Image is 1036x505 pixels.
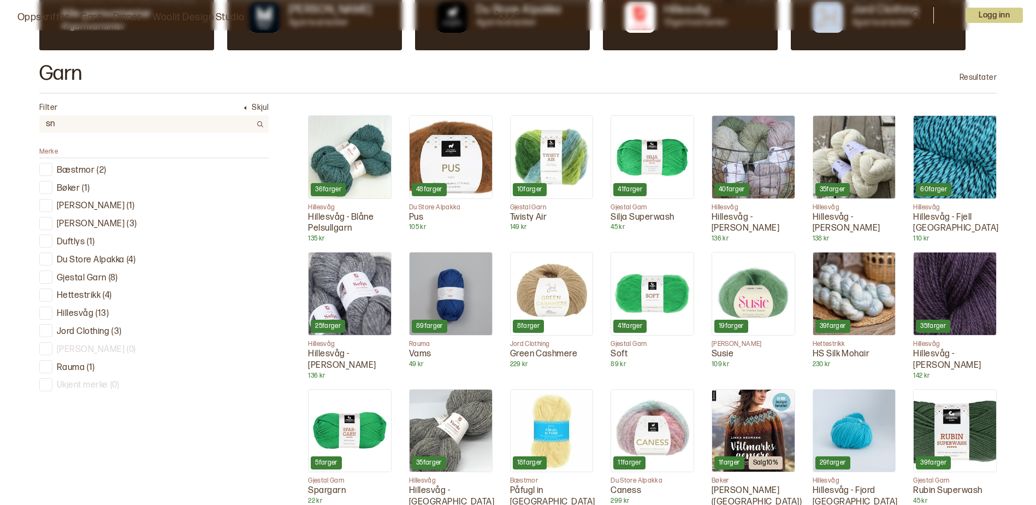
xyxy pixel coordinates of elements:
[510,340,594,349] p: Jord Clothing
[103,290,111,302] p: ( 4 )
[813,116,896,198] img: Hillesvåg - Sol Lamullgarn
[409,349,493,360] p: Vams
[611,360,694,369] p: 89 kr
[409,360,493,369] p: 49 kr
[127,255,135,266] p: ( 4 )
[57,290,100,302] p: Hettestrikk
[611,485,694,497] p: Caness
[820,185,845,194] p: 35 farger
[914,116,996,198] img: Hillesvåg - Fjell Sokkegarn
[618,459,641,467] p: 11 farger
[611,349,694,360] p: Soft
[510,115,594,232] a: Twisty Air10fargerGjestal GarnTwisty Air149 kr
[618,185,642,194] p: 41 farger
[712,252,795,368] a: Susie19farger[PERSON_NAME]Susie109 kr
[309,390,391,472] img: Spargarn
[511,252,593,335] img: Green Cashmere
[252,102,269,113] p: Skjul
[17,10,69,25] a: Oppskrifter
[510,203,594,212] p: Gjestal Garn
[914,390,996,472] img: Rubin Superwash
[409,252,493,368] a: Vams89fargerRaumaVams49 kr
[57,380,108,391] p: Ukjent merke
[309,116,391,198] img: Hillesvåg - Blåne Pelsullgarn
[813,234,896,243] p: 138 kr
[913,349,997,372] p: Hillesvåg - [PERSON_NAME]
[109,273,117,284] p: ( 8 )
[712,360,795,369] p: 109 kr
[920,459,946,467] p: 39 farger
[611,116,694,198] img: Silja Superwash
[308,252,392,380] a: Hillesvåg - Luna Lamullgarn25fargerHillesvågHillesvåg - [PERSON_NAME]136 kr
[308,477,392,485] p: Gjestal Garn
[611,252,694,368] a: Soft41fargerGjestal GarnSoft89 kr
[611,340,694,349] p: Gjestal Garn
[416,459,442,467] p: 35 farger
[416,185,442,194] p: 48 farger
[57,237,85,248] p: Duftlys
[308,234,392,243] p: 135 kr
[510,349,594,360] p: Green Cashmere
[409,203,493,212] p: Du Store Alpakka
[511,116,593,198] img: Twisty Air
[39,148,58,156] span: Merke
[611,223,694,232] p: 45 kr
[712,349,795,360] p: Susie
[111,326,121,338] p: ( 3 )
[913,115,997,243] a: Hillesvåg - Fjell Sokkegarn60fargerHillesvågHillesvåg - Fjell [GEOGRAPHIC_DATA]110 kr
[409,223,493,232] p: 105 kr
[410,116,492,198] img: Pus
[409,477,493,485] p: Hillesvåg
[409,340,493,349] p: Rauma
[913,477,997,485] p: Gjestal Garn
[611,252,694,335] img: Soft
[719,185,745,194] p: 40 farger
[308,115,392,243] a: Hillesvåg - Blåne Pelsullgarn36fargerHillesvågHillesvåg - Blåne Pelsullgarn135 kr
[57,219,125,230] p: [PERSON_NAME]
[113,10,141,25] a: Pinner
[820,459,846,467] p: 29 farger
[712,252,795,335] img: Susie
[127,344,135,356] p: ( 0 )
[87,362,94,374] p: ( 1 )
[913,212,997,235] p: Hillesvåg - Fjell [GEOGRAPHIC_DATA]
[712,115,795,243] a: Hillesvåg - Vidde Lamullgarn40fargerHillesvågHillesvåg - [PERSON_NAME]136 kr
[712,477,795,485] p: Bøker
[410,390,492,472] img: Hillesvåg - Varde Pelsullgarn
[813,360,896,369] p: 230 kr
[813,349,896,360] p: HS Silk Mohair
[57,273,106,284] p: Gjestal Garn
[57,183,80,195] p: Bøker
[611,212,694,224] p: Silja Superwash
[914,252,996,335] img: Hillesvåg - Tinde Pelsullgarn
[57,326,109,338] p: Jord Clothing
[712,203,795,212] p: Hillesvåg
[410,252,492,335] img: Vams
[510,223,594,232] p: 149 kr
[712,116,795,198] img: Hillesvåg - Vidde Lamullgarn
[813,340,896,349] p: Hettestrikk
[315,459,338,467] p: 5 farger
[517,459,542,467] p: 18 farger
[110,380,119,391] p: ( 0 )
[920,322,946,331] p: 35 farger
[712,340,795,349] p: [PERSON_NAME]
[510,360,594,369] p: 229 kr
[618,322,642,331] p: 41 farger
[57,255,125,266] p: Du Store Alpakka
[510,252,594,368] a: Green Cashmere8fargerJord ClothingGreen Cashmere229 kr
[813,390,896,472] img: Hillesvåg - Fjord Sokkegarn
[913,372,997,380] p: 142 kr
[712,212,795,235] p: Hillesvåg - [PERSON_NAME]
[308,212,392,235] p: Hillesvåg - Blåne Pelsullgarn
[39,102,58,113] p: Filter
[913,485,997,497] p: Rubin Superwash
[409,212,493,224] p: Pus
[308,340,392,349] p: Hillesvåg
[87,237,94,248] p: ( 1 )
[308,203,392,212] p: Hillesvåg
[308,485,392,497] p: Spargarn
[719,322,744,331] p: 19 farger
[127,219,137,230] p: ( 3 )
[611,115,694,232] a: Silja Superwash41fargerGjestal GarnSilja Superwash45 kr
